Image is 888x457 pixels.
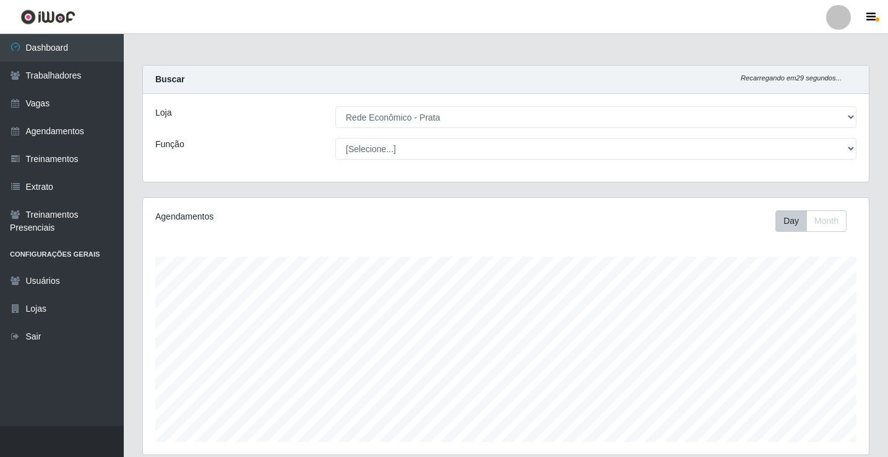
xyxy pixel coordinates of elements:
[155,74,184,84] strong: Buscar
[806,210,847,232] button: Month
[20,9,75,25] img: CoreUI Logo
[155,138,184,151] label: Função
[741,74,842,82] i: Recarregando em 29 segundos...
[775,210,807,232] button: Day
[775,210,847,232] div: First group
[155,210,437,223] div: Agendamentos
[775,210,856,232] div: Toolbar with button groups
[155,106,171,119] label: Loja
